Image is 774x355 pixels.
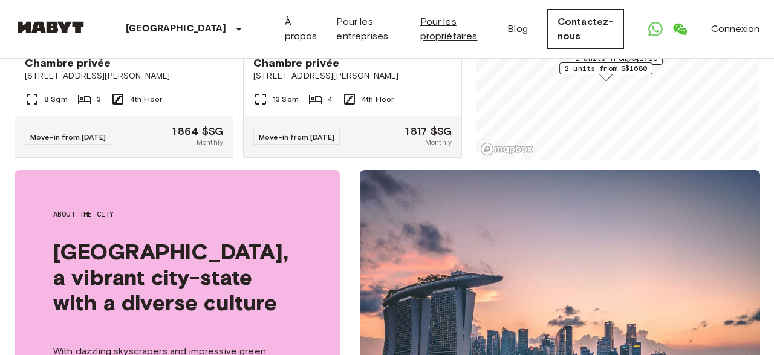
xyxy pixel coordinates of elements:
p: [GEOGRAPHIC_DATA] [126,22,227,36]
span: 1 864 $SG [172,126,223,137]
span: 4 [328,94,333,105]
span: Move-in from [DATE] [30,132,106,142]
span: [STREET_ADDRESS][PERSON_NAME] [253,70,452,82]
span: 2 units from S$1680 [565,63,647,74]
a: Open WhatsApp [643,17,668,41]
a: Contactez-nous [547,9,624,49]
a: À propos [285,15,317,44]
img: Habyt [15,21,87,33]
span: Chambre privée [25,56,111,70]
a: Pour les propriétaires [420,15,489,44]
a: Open WeChat [668,17,692,41]
span: About the city [53,209,301,220]
span: 4th Floor [362,94,394,105]
span: Chambre privée [253,56,339,70]
span: 8 Sqm [44,94,68,105]
span: Monthly [425,137,452,148]
a: Connexion [711,22,759,36]
span: 13 Sqm [273,94,299,105]
span: 1 units from S$1728 [575,53,657,64]
a: Pour les entreprises [336,15,400,44]
span: [GEOGRAPHIC_DATA], a vibrant city-state with a diverse culture [53,239,301,315]
span: Monthly [197,137,223,148]
a: Blog [507,22,528,36]
span: 1 817 $SG [405,126,452,137]
div: Map marker [559,62,652,81]
span: 4th Floor [130,94,162,105]
a: Mapbox logo [480,142,533,156]
span: 3 [97,94,101,105]
span: Move-in from [DATE] [259,132,334,142]
span: [STREET_ADDRESS][PERSON_NAME] [25,70,223,82]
